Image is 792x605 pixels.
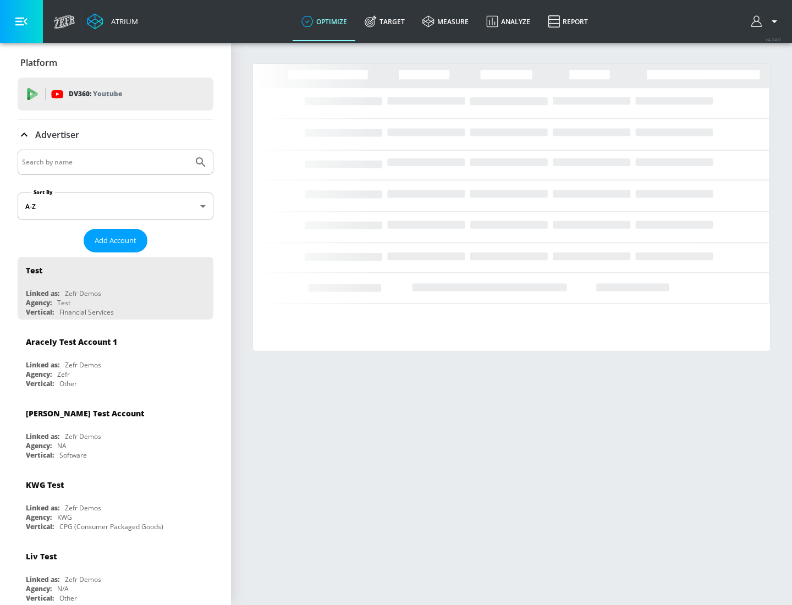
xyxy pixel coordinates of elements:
[18,328,213,391] div: Aracely Test Account 1Linked as:Zefr DemosAgency:ZefrVertical:Other
[59,522,163,531] div: CPG (Consumer Packaged Goods)
[107,16,138,26] div: Atrium
[18,257,213,320] div: TestLinked as:Zefr DemosAgency:TestVertical:Financial Services
[57,441,67,450] div: NA
[26,575,59,584] div: Linked as:
[26,432,59,441] div: Linked as:
[18,193,213,220] div: A-Z
[65,503,101,513] div: Zefr Demos
[26,289,59,298] div: Linked as:
[18,119,213,150] div: Advertiser
[26,522,54,531] div: Vertical:
[69,88,122,100] p: DV360:
[26,480,64,490] div: KWG Test
[26,593,54,603] div: Vertical:
[57,513,72,522] div: KWG
[414,2,477,41] a: measure
[35,129,79,141] p: Advertiser
[22,155,189,169] input: Search by name
[65,360,101,370] div: Zefr Demos
[766,36,781,42] span: v 4.24.0
[26,379,54,388] div: Vertical:
[65,432,101,441] div: Zefr Demos
[26,408,144,419] div: [PERSON_NAME] Test Account
[18,400,213,463] div: [PERSON_NAME] Test AccountLinked as:Zefr DemosAgency:NAVertical:Software
[26,307,54,317] div: Vertical:
[26,265,42,276] div: Test
[84,229,147,252] button: Add Account
[477,2,539,41] a: Analyze
[57,584,69,593] div: N/A
[539,2,597,41] a: Report
[26,450,54,460] div: Vertical:
[20,57,57,69] p: Platform
[57,370,70,379] div: Zefr
[65,289,101,298] div: Zefr Demos
[26,370,52,379] div: Agency:
[26,360,59,370] div: Linked as:
[59,450,87,460] div: Software
[18,78,213,111] div: DV360: Youtube
[59,593,77,603] div: Other
[26,441,52,450] div: Agency:
[65,575,101,584] div: Zefr Demos
[26,584,52,593] div: Agency:
[18,471,213,534] div: KWG TestLinked as:Zefr DemosAgency:KWGVertical:CPG (Consumer Packaged Goods)
[26,551,57,562] div: Liv Test
[293,2,356,41] a: optimize
[59,307,114,317] div: Financial Services
[26,298,52,307] div: Agency:
[95,234,136,247] span: Add Account
[87,13,138,30] a: Atrium
[356,2,414,41] a: Target
[26,337,117,347] div: Aracely Test Account 1
[59,379,77,388] div: Other
[26,513,52,522] div: Agency:
[26,503,59,513] div: Linked as:
[57,298,70,307] div: Test
[31,189,55,196] label: Sort By
[18,47,213,78] div: Platform
[93,88,122,100] p: Youtube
